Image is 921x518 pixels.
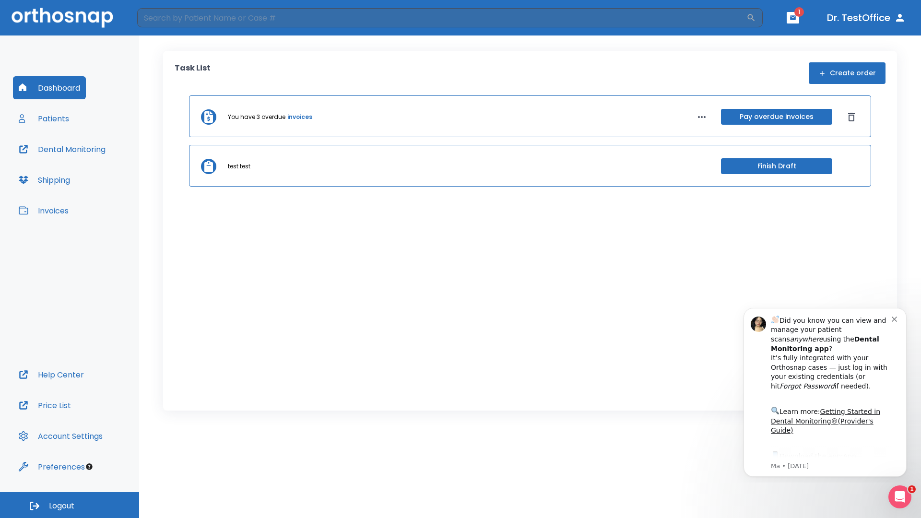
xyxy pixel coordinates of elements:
[287,113,312,121] a: invoices
[823,9,909,26] button: Dr. TestOffice
[721,109,832,125] button: Pay overdue invoices
[228,162,250,171] p: test test
[13,138,111,161] button: Dental Monitoring
[844,109,859,125] button: Dismiss
[729,299,921,483] iframe: Intercom notifications message
[13,363,90,386] button: Help Center
[888,485,911,508] iframe: Intercom live chat
[13,199,74,222] button: Invoices
[721,158,832,174] button: Finish Draft
[42,151,163,200] div: Download the app: | ​ Let us know if you need help getting started!
[42,163,163,171] p: Message from Ma, sent 5w ago
[228,113,285,121] p: You have 3 overdue
[49,501,74,511] span: Logout
[794,7,804,17] span: 1
[13,394,77,417] button: Price List
[809,62,886,84] button: Create order
[163,15,170,23] button: Dismiss notification
[13,424,108,447] button: Account Settings
[13,455,91,478] button: Preferences
[13,76,86,99] button: Dashboard
[13,168,76,191] button: Shipping
[12,8,113,27] img: Orthosnap
[175,62,211,84] p: Task List
[42,153,127,170] a: App Store
[908,485,916,493] span: 1
[137,8,746,27] input: Search by Patient Name or Case #
[13,107,75,130] button: Patients
[85,462,94,471] div: Tooltip anchor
